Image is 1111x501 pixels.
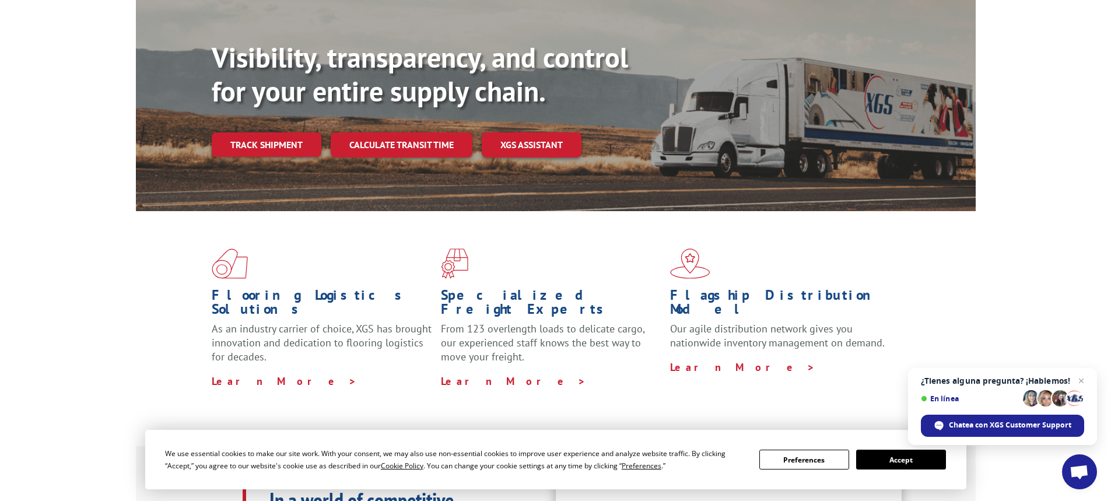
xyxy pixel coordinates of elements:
span: Cookie Policy [381,461,423,471]
span: Chatea con XGS Customer Support [921,415,1084,437]
a: Learn More > [441,374,586,388]
a: Track shipment [212,132,321,157]
a: XGS ASSISTANT [482,132,581,157]
a: Chat abierto [1062,454,1097,489]
a: Learn More > [670,360,815,374]
h1: Specialized Freight Experts [441,288,661,322]
img: xgs-icon-focused-on-flooring-red [441,248,468,279]
img: xgs-icon-total-supply-chain-intelligence-red [212,248,248,279]
span: En línea [921,394,1019,403]
span: Chatea con XGS Customer Support [949,420,1071,430]
span: Preferences [622,461,661,471]
button: Preferences [759,450,849,470]
span: Our agile distribution network gives you nationwide inventory management on demand. [670,322,885,349]
b: Visibility, transparency, and control for your entire supply chain. [212,39,628,109]
span: As an industry carrier of choice, XGS has brought innovation and dedication to flooring logistics... [212,322,432,363]
a: Calculate transit time [331,132,472,157]
a: Learn More > [212,374,357,388]
h1: Flooring Logistics Solutions [212,288,432,322]
div: Cookie Consent Prompt [145,430,966,489]
p: From 123 overlength loads to delicate cargo, our experienced staff knows the best way to move you... [441,322,661,374]
button: Accept [856,450,946,470]
img: xgs-icon-flagship-distribution-model-red [670,248,710,279]
div: We use essential cookies to make our site work. With your consent, we may also use non-essential ... [165,447,745,472]
h1: Flagship Distribution Model [670,288,891,322]
span: ¿Tienes alguna pregunta? ¡Hablemos! [921,376,1084,386]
